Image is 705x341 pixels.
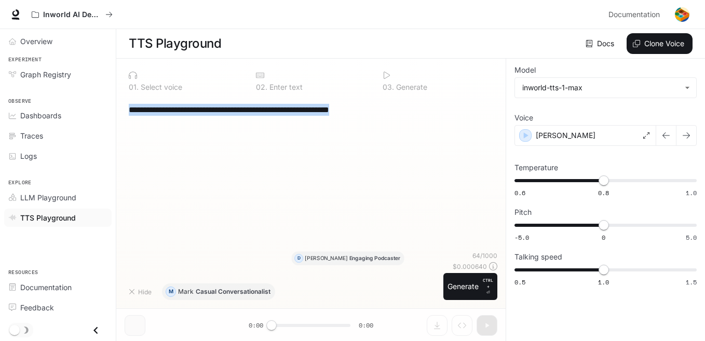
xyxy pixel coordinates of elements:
div: inworld-tts-1-max [522,83,680,93]
span: 0.5 [514,278,525,287]
p: Voice [514,114,533,121]
span: Documentation [20,282,72,293]
span: Traces [20,130,43,141]
p: 0 1 . [129,84,139,91]
p: Select voice [139,84,182,91]
button: D[PERSON_NAME]Engaging Podcaster [291,251,404,265]
p: 0 3 . [383,84,394,91]
button: All workspaces [27,4,117,25]
span: Documentation [608,8,660,21]
p: Casual Conversationalist [196,289,270,295]
span: TTS Playground [20,212,76,223]
h1: TTS Playground [129,33,221,54]
p: Mark [178,289,194,295]
a: LLM Playground [4,188,112,207]
span: -5.0 [514,233,529,242]
button: Close drawer [84,320,107,341]
p: Engaging Podcaster [349,256,401,261]
button: GenerateCTRL +⏎ [443,273,497,300]
p: ⏎ [483,277,493,296]
a: Docs [584,33,618,54]
p: Inworld AI Demos [43,10,101,19]
p: Enter text [267,84,303,91]
p: Talking speed [514,253,562,261]
p: Pitch [514,209,532,216]
span: 0 [602,233,605,242]
p: [PERSON_NAME] [536,130,595,141]
a: Overview [4,32,112,50]
div: D [295,251,303,265]
span: 1.0 [686,188,697,197]
span: Logs [20,151,37,161]
span: 0.8 [598,188,609,197]
span: Feedback [20,302,54,313]
p: $ 0.000640 [453,262,487,271]
a: Logs [4,147,112,165]
span: 0.6 [514,188,525,197]
div: inworld-tts-1-max [515,78,696,98]
a: Documentation [4,278,112,296]
img: User avatar [675,7,689,22]
span: Overview [20,36,52,47]
p: CTRL + [483,277,493,290]
span: Dashboards [20,110,61,121]
a: Traces [4,127,112,145]
button: Clone Voice [627,33,693,54]
p: Temperature [514,164,558,171]
span: 1.5 [686,278,697,287]
button: Hide [125,283,158,300]
button: MMarkCasual Conversationalist [162,283,275,300]
span: 5.0 [686,233,697,242]
span: Dark mode toggle [9,324,20,335]
span: LLM Playground [20,192,76,203]
p: [PERSON_NAME] [305,256,347,261]
p: 0 2 . [256,84,267,91]
span: 1.0 [598,278,609,287]
a: TTS Playground [4,209,112,227]
button: User avatar [672,4,693,25]
p: Model [514,66,536,74]
div: M [166,283,175,300]
a: Dashboards [4,106,112,125]
a: Feedback [4,298,112,317]
span: Graph Registry [20,69,71,80]
a: Graph Registry [4,65,112,84]
a: Documentation [604,4,668,25]
p: Generate [394,84,427,91]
